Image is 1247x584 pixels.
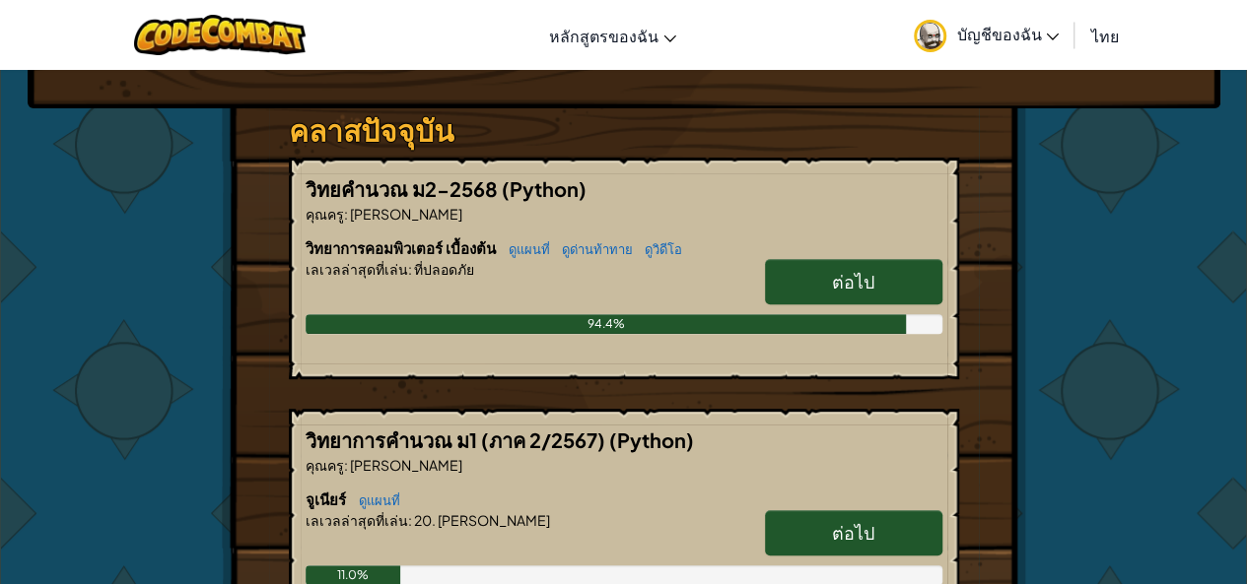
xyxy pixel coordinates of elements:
[408,260,412,278] span: :
[348,456,462,474] span: [PERSON_NAME]
[306,260,408,278] span: เลเวลล่าสุดที่เล่น
[635,241,682,257] a: ดูวิดีโอ
[306,205,344,223] span: คุณครู
[306,489,349,508] span: จูเนียร์
[956,24,1059,44] span: บัญชีของฉัน
[552,241,633,257] a: ดูด่านท้าทาย
[349,492,400,508] a: ดูแผนที่
[549,26,658,46] span: หลักสูตรของฉัน
[306,511,408,529] span: เลเวลล่าสุดที่เล่น
[306,427,609,452] span: วิทยาการคำนวณ ม1 (ภาค 2/2567)
[904,4,1069,66] a: บัญชีของฉัน
[306,238,499,257] span: วิทยาการคอมพิวเตอร์ เบื้องต้น
[609,427,694,452] span: (Python)
[1090,26,1118,46] span: ไทย
[348,205,462,223] span: [PERSON_NAME]
[306,456,344,474] span: คุณครู
[412,511,436,529] span: 20.
[289,108,959,153] h3: คลาสปัจจุบัน
[502,176,587,201] span: (Python)
[914,20,946,52] img: avatar
[306,176,502,201] span: วิทยคำนวณ ม2-2568
[344,456,348,474] span: :
[1080,9,1128,62] a: ไทย
[832,521,874,544] span: ต่อไป
[499,241,550,257] a: ดูแผนที่
[832,270,874,292] span: ต่อไป
[412,260,474,278] span: ที่ปลอดภัย
[134,15,307,55] img: CodeCombat logo
[344,205,348,223] span: :
[306,314,907,334] div: 94.4%
[408,511,412,529] span: :
[539,9,686,62] a: หลักสูตรของฉัน
[436,511,550,529] span: [PERSON_NAME]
